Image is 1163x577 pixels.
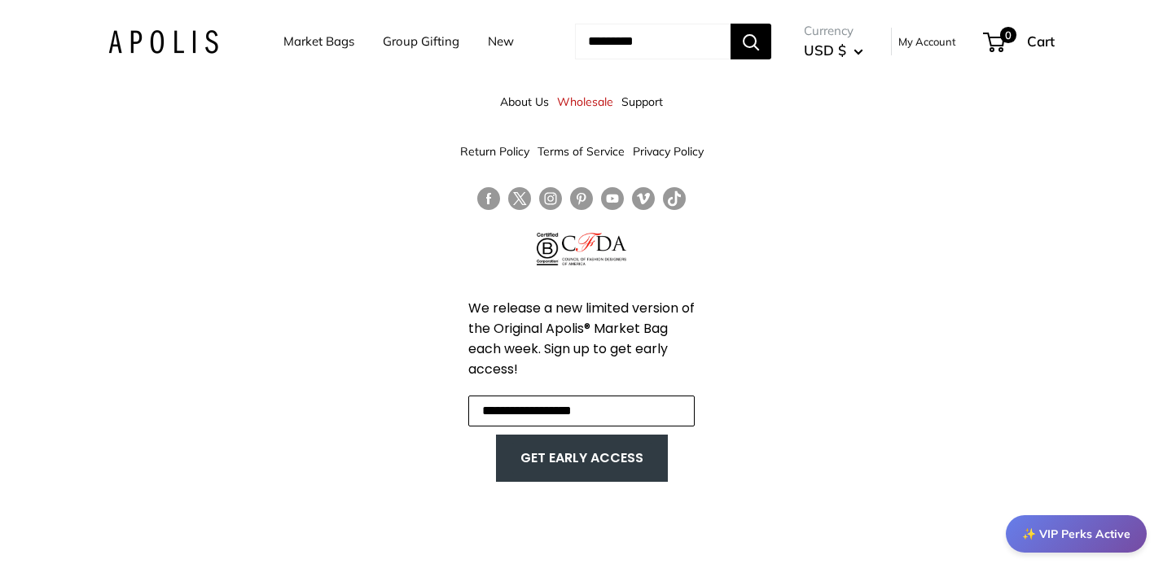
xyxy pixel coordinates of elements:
button: Search [731,24,771,59]
img: Apolis [108,30,218,54]
a: 0 Cart [985,28,1055,55]
a: My Account [898,32,956,51]
button: GET EARLY ACCESS [512,443,652,474]
a: Follow us on Tumblr [663,187,686,211]
img: Certified B Corporation [537,233,559,265]
a: Follow us on Twitter [508,187,531,216]
a: Follow us on Vimeo [632,187,655,211]
button: USD $ [804,37,863,63]
div: ✨ VIP Perks Active [1006,515,1147,553]
span: 0 [1000,27,1016,43]
a: Terms of Service [538,137,625,166]
img: Council of Fashion Designers of America Member [562,233,626,265]
span: We release a new limited version of the Original Apolis® Market Bag each week. Sign up to get ear... [468,299,695,378]
a: Follow us on Pinterest [570,187,593,211]
a: Market Bags [283,30,354,53]
span: Currency [804,20,863,42]
a: Privacy Policy [633,137,704,166]
input: Enter your email [468,396,695,426]
span: Cart [1027,33,1055,50]
a: Follow us on Facebook [477,187,500,211]
a: Group Gifting [383,30,459,53]
a: About Us [500,87,549,116]
a: Return Policy [460,137,529,166]
a: Follow us on YouTube [601,187,624,211]
span: USD $ [804,42,846,59]
a: New [488,30,514,53]
a: Wholesale [557,87,613,116]
a: Support [621,87,663,116]
a: Follow us on Instagram [539,187,562,211]
input: Search... [575,24,731,59]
